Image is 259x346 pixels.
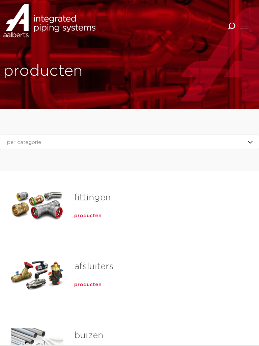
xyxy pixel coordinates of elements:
[7,140,41,145] span: per categorie
[74,213,102,219] a: producten
[74,262,114,271] a: afsluiters
[74,331,103,340] a: buizen
[74,281,102,288] a: producten
[3,60,126,82] h1: producten
[74,193,111,202] a: fittingen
